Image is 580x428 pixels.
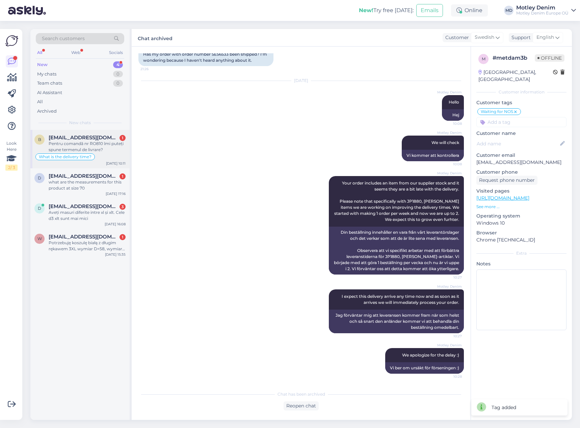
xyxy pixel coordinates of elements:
div: 1 [120,173,126,179]
span: Your order includes an item from our supplier stock and it seems they are a bit late with the del... [334,180,460,222]
input: Add name [477,140,559,147]
div: Reopen chat [284,401,319,410]
span: Chat has been archived [278,391,325,397]
div: Customer [443,34,469,41]
div: Has my order with order number SE56533 been shipped? I'm wondering because I haven't heard anythi... [138,49,273,66]
div: Motley Denim [516,5,569,10]
div: [DATE] 16:08 [105,222,126,227]
div: Customer information [476,89,566,95]
div: 4 [113,61,123,68]
span: 10:27 [437,275,462,280]
div: 0 [113,71,123,78]
span: Motley Denim [437,284,462,289]
input: Add a tag [476,117,566,127]
div: Online [451,4,488,17]
b: New! [359,7,373,13]
p: Chrome [TECHNICAL_ID] [476,236,566,244]
span: druchidor@yahoo.com [49,203,119,209]
span: druchidor@yahoo.com [49,173,119,179]
span: Hello [449,99,459,105]
span: Search customers [42,35,85,42]
span: Offline [535,54,564,62]
span: 10:08 [437,162,462,167]
div: [DATE] 17:16 [106,191,126,196]
span: 10:08 [437,121,462,126]
div: what are the measurements for this product at size 70 [49,179,126,191]
span: 21:26 [140,66,166,72]
div: Jag förväntar mig att leveransen kommer fram när som helst och så snart den anländer kommer vi at... [329,310,464,333]
div: Archived [37,108,57,115]
div: Potrzebuję koszulę białą z długim rękawem 3XL wymiar D=58, wymiar G=51. [49,240,126,252]
p: Windows 10 [476,220,566,227]
div: All [37,98,43,105]
div: MD [504,6,513,15]
span: d [38,206,41,211]
p: Browser [476,229,566,236]
div: 3 [120,204,126,210]
span: w [37,236,42,241]
span: We will check [431,140,459,145]
span: Waiting for NOS [481,110,513,114]
span: I expect this delivery arrive any time now and as soon as it arrives we will immediately process ... [342,294,460,305]
p: Visited pages [476,188,566,195]
div: New [37,61,48,68]
span: 10:28 [437,374,462,379]
div: Vi ber om ursäkt för förseningen :) [385,362,464,374]
div: Tag added [492,404,516,411]
div: Look Here [5,140,18,171]
a: Motley DenimMotley Denim Europe OÜ [516,5,576,16]
p: [EMAIL_ADDRESS][DOMAIN_NAME] [476,159,566,166]
div: Motley Denim Europe OÜ [516,10,569,16]
span: Motley Denim [437,343,462,348]
div: AI Assistant [37,89,62,96]
div: Request phone number [476,176,537,185]
p: See more ... [476,204,566,210]
span: New chats [69,120,91,126]
button: Emails [416,4,443,17]
span: Motley Denim [437,130,462,135]
div: Socials [108,48,124,57]
div: Din beställning innehåller en vara från vårt leverantörslager och det verkar som att de är lite s... [329,227,464,275]
p: Operating system [476,212,566,220]
span: What is the delivery time? [39,155,91,159]
span: d [38,175,41,180]
span: wprochowski@wp.pl [49,234,119,240]
div: [DATE] 15:35 [105,252,126,257]
span: Motley Denim [437,90,462,95]
div: Vi kommer att kontrollera [402,150,464,161]
div: Hej [442,109,464,121]
p: Customer email [476,152,566,159]
div: Pentru comandă nr RO810 îmi puteți spune termenul de livrare? [49,141,126,153]
span: Swedish [475,34,494,41]
div: 2 / 3 [5,165,18,171]
div: My chats [37,71,56,78]
div: 0 [113,80,123,87]
span: Motley Denim [437,171,462,176]
div: # metdam3b [493,54,535,62]
div: Web [70,48,82,57]
span: English [536,34,554,41]
div: Team chats [37,80,62,87]
div: [DATE] [138,78,464,84]
div: 1 [120,234,126,240]
div: 1 [120,135,126,141]
span: We apologize for the delay :) [402,352,459,358]
div: [GEOGRAPHIC_DATA], [GEOGRAPHIC_DATA] [478,69,553,83]
div: Aveți masuri diferite intre xl și xlt. Cele d3 xlt sunt mai mici [49,209,126,222]
a: [URL][DOMAIN_NAME] [476,195,529,201]
div: All [36,48,44,57]
div: Support [509,34,531,41]
p: Customer tags [476,99,566,106]
span: 10:27 [437,334,462,339]
span: bondorpaula@gmail.com [49,135,119,141]
div: [DATE] 10:11 [106,161,126,166]
p: Notes [476,260,566,267]
span: b [38,137,41,142]
p: Customer phone [476,169,566,176]
img: Askly Logo [5,34,18,47]
span: m [482,56,485,61]
label: Chat archived [138,33,173,42]
div: Try free [DATE]: [359,6,414,15]
div: Extra [476,250,566,256]
p: Customer name [476,130,566,137]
